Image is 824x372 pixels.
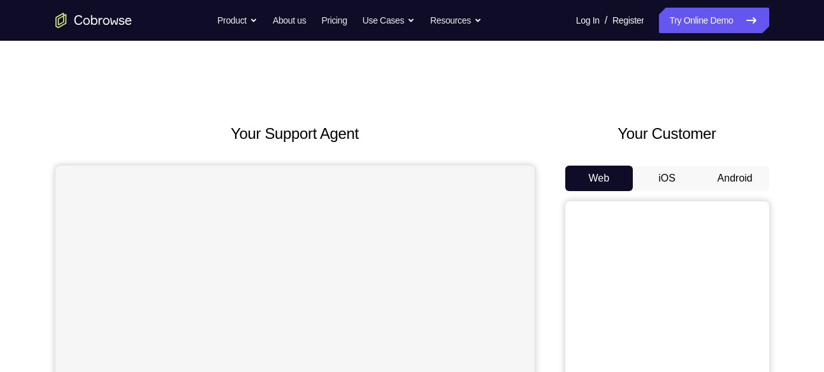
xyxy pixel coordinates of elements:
[612,8,644,33] a: Register
[576,8,600,33] a: Log In
[273,8,306,33] a: About us
[430,8,482,33] button: Resources
[565,122,769,145] h2: Your Customer
[565,166,633,191] button: Web
[659,8,769,33] a: Try Online Demo
[701,166,769,191] button: Android
[605,13,607,28] span: /
[55,122,535,145] h2: Your Support Agent
[217,8,257,33] button: Product
[363,8,415,33] button: Use Cases
[633,166,701,191] button: iOS
[55,13,132,28] a: Go to the home page
[321,8,347,33] a: Pricing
